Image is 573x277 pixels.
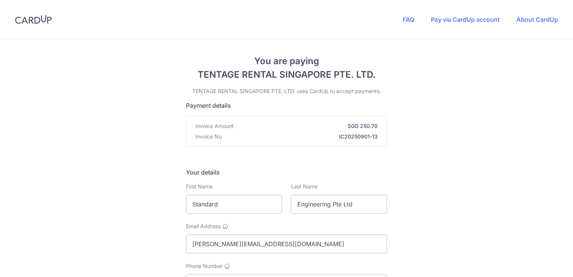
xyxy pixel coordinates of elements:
[186,87,387,95] p: TENTAGE RENTAL SINGAPORE PTE. LTD. uses CardUp to accept payments.
[403,16,414,23] a: FAQ
[186,68,387,81] span: TENTAGE RENTAL SINGAPORE PTE. LTD.
[15,15,52,24] img: CardUp
[291,183,318,190] label: Last Name
[186,223,221,230] span: Email Address
[431,16,500,23] a: Pay via CardUp account
[186,54,387,68] span: You are paying
[186,195,282,214] input: First name
[186,101,387,110] h5: Payment details
[291,195,387,214] input: Last name
[237,122,378,130] strong: SGD 250.70
[186,262,223,270] span: Phone Number
[516,16,558,23] a: About CardUp
[195,133,222,140] span: Invoice No
[186,183,213,190] label: First Name
[186,235,387,253] input: Email address
[225,133,378,140] strong: IC20250901-13
[186,168,387,177] h5: Your details
[195,122,234,130] span: Invoice Amount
